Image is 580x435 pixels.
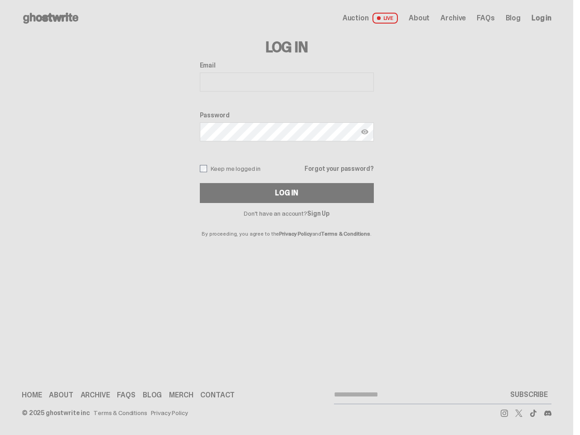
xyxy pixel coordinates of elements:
a: Log in [532,14,551,22]
label: Keep me logged in [200,165,261,172]
span: Auction [343,14,369,22]
a: Merch [169,391,193,399]
a: Terms & Conditions [321,230,370,237]
a: Forgot your password? [304,165,373,172]
a: Blog [506,14,521,22]
a: Contact [200,391,235,399]
a: Auction LIVE [343,13,398,24]
div: © 2025 ghostwrite inc [22,410,90,416]
div: Log In [275,189,298,197]
a: About [409,14,430,22]
a: Home [22,391,42,399]
a: FAQs [117,391,135,399]
label: Password [200,111,374,119]
a: Archive [81,391,110,399]
a: Archive [440,14,466,22]
a: Sign Up [307,209,329,217]
img: Show password [361,128,368,135]
a: FAQs [477,14,494,22]
a: About [49,391,73,399]
a: Privacy Policy [279,230,312,237]
a: Blog [143,391,162,399]
p: By proceeding, you agree to the and . [200,217,374,237]
a: Terms & Conditions [93,410,147,416]
p: Don't have an account? [200,210,374,217]
label: Email [200,62,374,69]
input: Keep me logged in [200,165,207,172]
span: LIVE [372,13,398,24]
a: Privacy Policy [151,410,188,416]
button: SUBSCRIBE [507,386,551,404]
button: Log In [200,183,374,203]
h3: Log In [200,40,374,54]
